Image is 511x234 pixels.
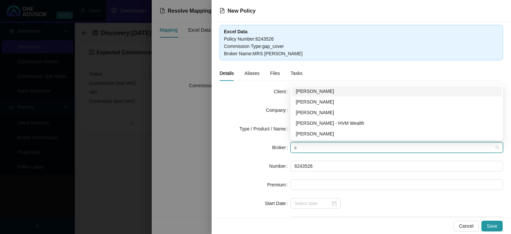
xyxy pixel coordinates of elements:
[220,71,234,76] span: Details
[296,109,498,116] div: [PERSON_NAME]
[296,130,498,137] div: [PERSON_NAME]
[459,222,473,230] span: Cancel
[228,8,255,14] span: New Policy
[481,221,503,231] button: Save
[292,97,502,107] div: Bronwyn Desplace
[245,217,290,227] label: New Business Type
[270,71,280,76] span: Files
[296,98,498,106] div: [PERSON_NAME]
[220,8,225,13] span: file-text
[224,29,248,34] b: Excel Data
[224,43,499,50] div: Commission Type : gap_cover
[265,198,290,209] label: Start Date
[224,35,499,43] div: Policy Number : 6243526
[272,142,290,153] label: Broker
[294,200,331,207] input: Select date
[296,119,498,127] div: [PERSON_NAME] - HVM Wealth
[240,123,290,134] label: Type / Product / Name
[267,179,290,190] label: Premium
[224,50,499,57] div: Broker Name : MRS [PERSON_NAME]
[245,71,259,76] span: Aliases
[292,128,502,139] div: Carla Roodt
[269,161,290,171] label: Number
[487,222,497,230] span: Save
[453,221,479,231] button: Cancel
[266,105,290,116] label: Company
[274,86,290,97] label: Client
[292,86,502,97] div: Cheryl-Anne Chislett
[296,88,498,95] div: [PERSON_NAME]
[291,71,303,76] span: Tasks
[292,118,502,128] div: Bronwyn Desplace - HVM Wealth
[292,107,502,118] div: Chanel Francis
